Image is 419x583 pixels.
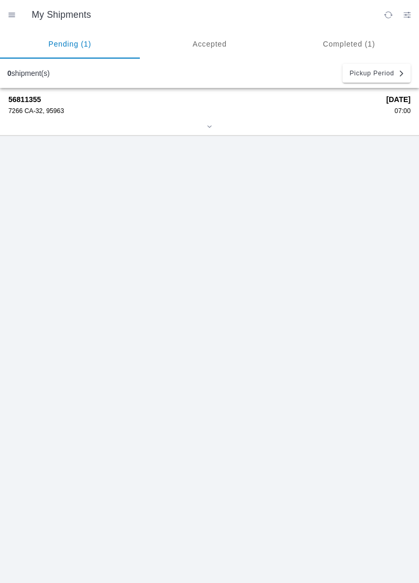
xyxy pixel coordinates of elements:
strong: 56811355 [8,95,379,104]
ion-title: My Shipments [21,9,379,20]
ion-segment-button: Accepted [140,29,280,59]
span: Pickup Period [349,70,394,76]
b: 0 [7,69,12,77]
ion-segment-button: Completed (1) [279,29,419,59]
div: 07:00 [387,107,411,115]
div: 7266 CA-32, 95963 [8,107,379,115]
div: shipment(s) [7,69,50,77]
strong: [DATE] [387,95,411,104]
